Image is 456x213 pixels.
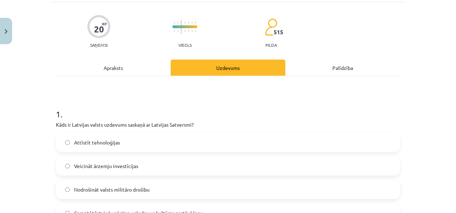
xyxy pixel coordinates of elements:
[65,187,70,192] input: Nodrošināt valsts militāro drošību
[74,139,120,146] span: Attīstīt tehnoloģijas
[195,30,196,32] img: icon-short-line-57e1e144782c952c97e751825c79c345078a6d821885a25fce030b3d8c18986b.svg
[265,18,277,36] img: students-c634bb4e5e11cddfef0936a35e636f08e4e9abd3cc4e673bd6f9a4125e45ecb1.svg
[177,22,178,24] img: icon-short-line-57e1e144782c952c97e751825c79c345078a6d821885a25fce030b3d8c18986b.svg
[265,42,277,47] p: pilda
[181,20,182,34] img: icon-long-line-d9ea69661e0d244f92f715978eff75569469978d946b2353a9bb055b3ed8787d.svg
[94,24,104,34] div: 20
[171,60,285,76] div: Uzdevums
[188,22,189,24] img: icon-short-line-57e1e144782c952c97e751825c79c345078a6d821885a25fce030b3d8c18986b.svg
[185,22,185,24] img: icon-short-line-57e1e144782c952c97e751825c79c345078a6d821885a25fce030b3d8c18986b.svg
[188,30,189,32] img: icon-short-line-57e1e144782c952c97e751825c79c345078a6d821885a25fce030b3d8c18986b.svg
[274,29,283,35] span: 515
[74,186,150,193] span: Nodrošināt valsts militāro drošību
[177,30,178,32] img: icon-short-line-57e1e144782c952c97e751825c79c345078a6d821885a25fce030b3d8c18986b.svg
[65,140,70,145] input: Attīstīt tehnoloģijas
[56,97,400,119] h1: 1 .
[65,164,70,168] input: Veicināt ārzemju investīcijas
[185,30,185,32] img: icon-short-line-57e1e144782c952c97e751825c79c345078a6d821885a25fce030b3d8c18986b.svg
[56,60,171,76] div: Apraksts
[102,22,107,26] span: XP
[195,22,196,24] img: icon-short-line-57e1e144782c952c97e751825c79c345078a6d821885a25fce030b3d8c18986b.svg
[5,29,7,34] img: icon-close-lesson-0947bae3869378f0d4975bcd49f059093ad1ed9edebbc8119c70593378902aed.svg
[56,121,400,128] p: Kāds ir Latvijas valsts uzdevums saskaņā ar Latvijas Satversmi?
[285,60,400,76] div: Palīdzība
[178,42,192,47] p: Viegls
[87,42,110,47] p: Saņemsi
[74,162,138,170] span: Veicināt ārzemju investīcijas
